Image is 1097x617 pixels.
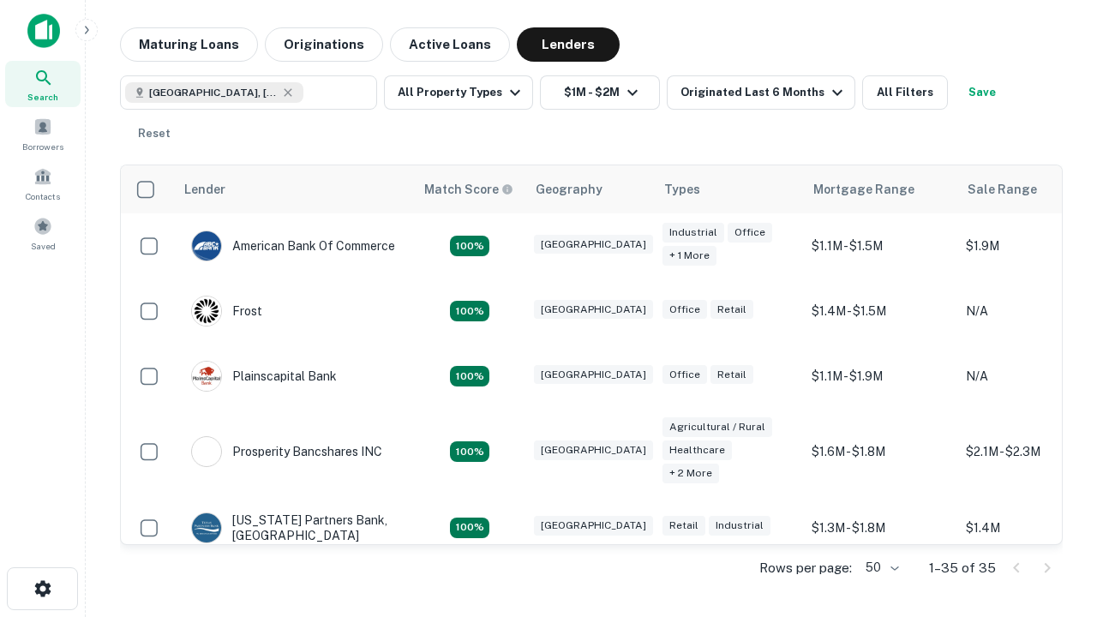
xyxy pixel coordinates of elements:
[26,189,60,203] span: Contacts
[536,179,602,200] div: Geography
[27,90,58,104] span: Search
[664,179,700,200] div: Types
[654,165,803,213] th: Types
[390,27,510,62] button: Active Loans
[667,75,855,110] button: Originated Last 6 Months
[662,464,719,483] div: + 2 more
[5,160,81,207] a: Contacts
[662,365,707,385] div: Office
[450,518,489,538] div: Matching Properties: 4, hasApolloMatch: undefined
[5,210,81,256] a: Saved
[859,555,902,580] div: 50
[540,75,660,110] button: $1M - $2M
[662,516,705,536] div: Retail
[662,223,724,243] div: Industrial
[517,27,620,62] button: Lenders
[662,440,732,460] div: Healthcare
[680,82,848,103] div: Originated Last 6 Months
[534,516,653,536] div: [GEOGRAPHIC_DATA]
[450,366,489,386] div: Matching Properties: 3, hasApolloMatch: undefined
[862,75,948,110] button: All Filters
[424,180,513,199] div: Capitalize uses an advanced AI algorithm to match your search with the best lender. The match sco...
[955,75,1010,110] button: Save your search to get updates of matches that match your search criteria.
[759,558,852,578] p: Rows per page:
[192,362,221,391] img: picture
[414,165,525,213] th: Capitalize uses an advanced AI algorithm to match your search with the best lender. The match sco...
[5,61,81,107] a: Search
[710,365,753,385] div: Retail
[525,165,654,213] th: Geography
[192,297,221,326] img: picture
[803,279,957,344] td: $1.4M - $1.5M
[184,179,225,200] div: Lender
[1011,480,1097,562] iframe: Chat Widget
[384,75,533,110] button: All Property Types
[192,437,221,466] img: picture
[192,231,221,261] img: picture
[803,344,957,409] td: $1.1M - $1.9M
[709,516,770,536] div: Industrial
[31,239,56,253] span: Saved
[5,111,81,157] a: Borrowers
[534,440,653,460] div: [GEOGRAPHIC_DATA]
[265,27,383,62] button: Originations
[120,27,258,62] button: Maturing Loans
[803,213,957,279] td: $1.1M - $1.5M
[968,179,1037,200] div: Sale Range
[22,140,63,153] span: Borrowers
[191,436,382,467] div: Prosperity Bancshares INC
[191,231,395,261] div: American Bank Of Commerce
[534,235,653,255] div: [GEOGRAPHIC_DATA]
[450,236,489,256] div: Matching Properties: 3, hasApolloMatch: undefined
[424,180,510,199] h6: Match Score
[929,558,996,578] p: 1–35 of 35
[192,513,221,542] img: picture
[127,117,182,151] button: Reset
[191,296,262,326] div: Frost
[149,85,278,100] span: [GEOGRAPHIC_DATA], [GEOGRAPHIC_DATA], [GEOGRAPHIC_DATA]
[450,441,489,462] div: Matching Properties: 5, hasApolloMatch: undefined
[710,300,753,320] div: Retail
[534,300,653,320] div: [GEOGRAPHIC_DATA]
[534,365,653,385] div: [GEOGRAPHIC_DATA]
[662,300,707,320] div: Office
[191,512,397,543] div: [US_STATE] Partners Bank, [GEOGRAPHIC_DATA]
[662,246,716,266] div: + 1 more
[813,179,914,200] div: Mortgage Range
[450,301,489,321] div: Matching Properties: 3, hasApolloMatch: undefined
[191,361,337,392] div: Plainscapital Bank
[174,165,414,213] th: Lender
[803,495,957,560] td: $1.3M - $1.8M
[803,165,957,213] th: Mortgage Range
[662,417,772,437] div: Agricultural / Rural
[803,409,957,495] td: $1.6M - $1.8M
[27,14,60,48] img: capitalize-icon.png
[728,223,772,243] div: Office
